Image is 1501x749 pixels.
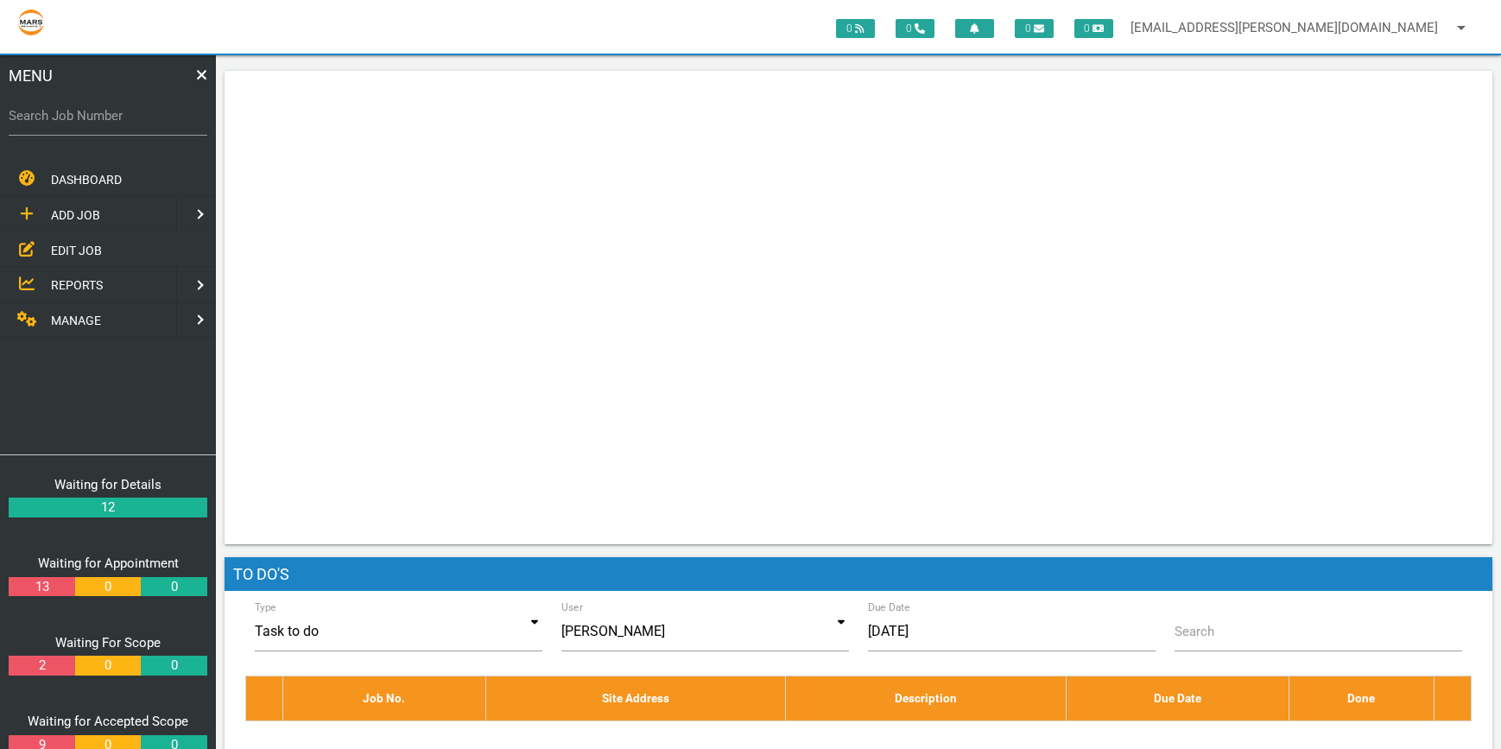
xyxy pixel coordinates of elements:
[141,577,206,597] a: 0
[1175,622,1214,642] label: Search
[38,555,179,571] a: Waiting for Appointment
[51,208,100,222] span: ADD JOB
[9,106,207,126] label: Search Job Number
[54,477,161,492] a: Waiting for Details
[75,577,141,597] a: 0
[225,557,1492,592] h1: To Do's
[896,19,934,38] span: 0
[1066,676,1289,720] th: Due Date
[1289,676,1434,720] th: Done
[1074,19,1113,38] span: 0
[51,278,103,292] span: REPORTS
[9,64,53,87] span: MENU
[836,19,875,38] span: 0
[51,173,122,187] span: DASHBOARD
[9,577,74,597] a: 13
[485,676,786,720] th: Site Address
[283,676,486,720] th: Job No.
[9,656,74,676] a: 2
[141,656,206,676] a: 0
[868,600,910,615] label: Due Date
[17,9,45,36] img: s3file
[28,714,188,729] a: Waiting for Accepted Scope
[786,676,1066,720] th: Description
[255,600,276,615] label: Type
[561,600,583,615] label: User
[9,498,207,517] a: 12
[51,314,101,327] span: MANAGE
[55,635,161,651] a: Waiting For Scope
[51,243,102,257] span: EDIT JOB
[75,656,141,676] a: 0
[1015,19,1054,38] span: 0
